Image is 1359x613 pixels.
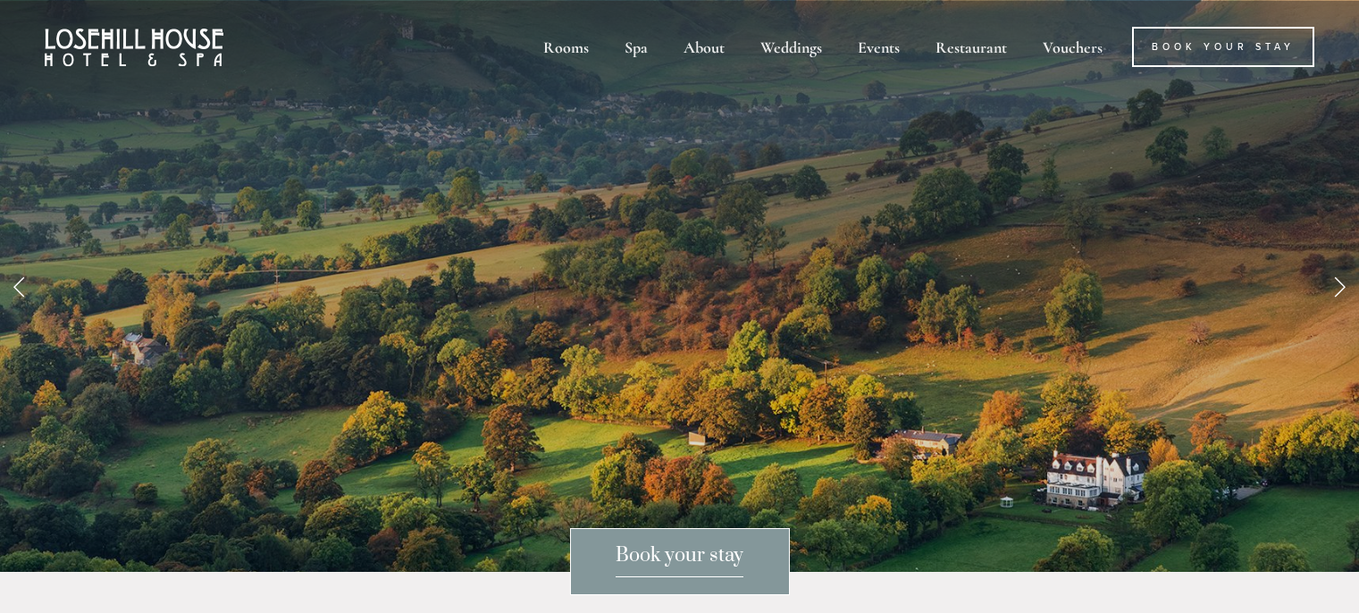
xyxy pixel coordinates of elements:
div: Restaurant [919,27,1023,67]
div: Events [842,27,916,67]
div: Rooms [527,27,605,67]
a: Vouchers [1027,27,1119,67]
div: Weddings [744,27,838,67]
div: Spa [608,27,664,67]
a: Next Slide [1320,259,1359,313]
span: Book your stay [616,543,743,577]
a: Book your stay [570,528,790,595]
div: About [667,27,741,67]
a: Book Your Stay [1132,27,1314,67]
img: Losehill House [45,29,223,66]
